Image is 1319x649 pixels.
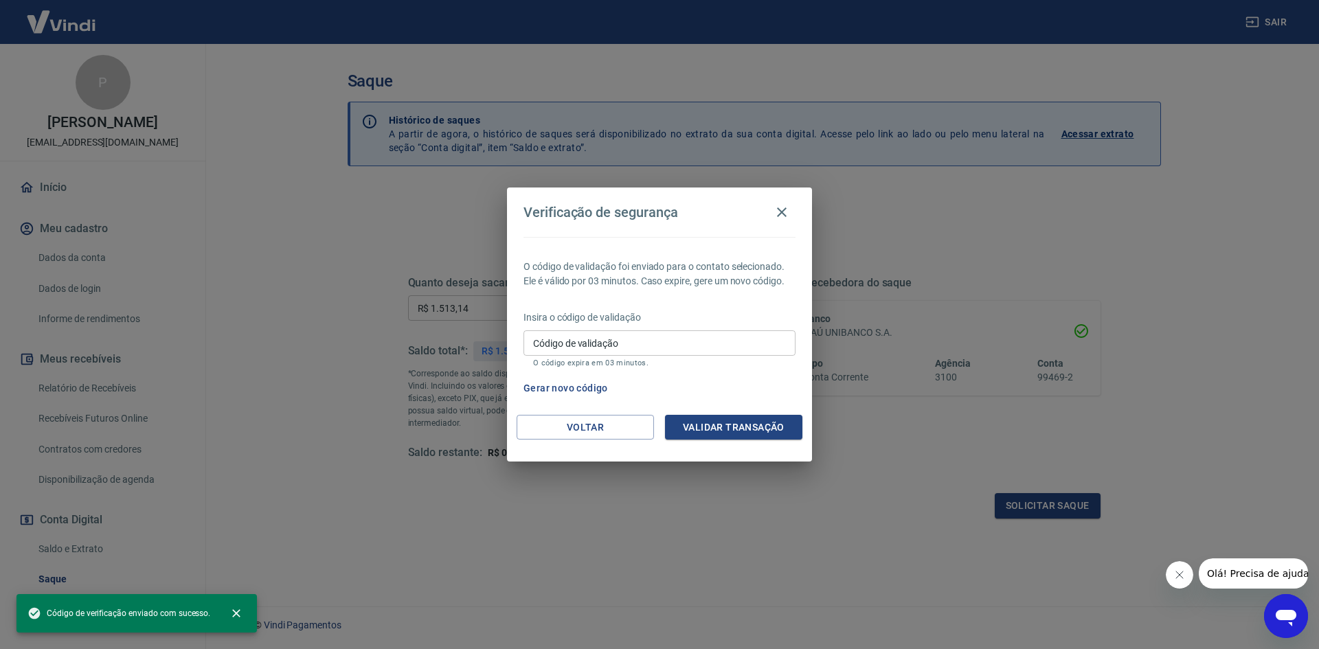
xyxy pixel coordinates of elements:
h4: Verificação de segurança [523,204,678,220]
p: Insira o código de validação [523,310,796,325]
button: Voltar [517,415,654,440]
p: O código de validação foi enviado para o contato selecionado. Ele é válido por 03 minutos. Caso e... [523,260,796,288]
iframe: Fechar mensagem [1166,561,1193,589]
button: Gerar novo código [518,376,613,401]
iframe: Botão para abrir a janela de mensagens [1264,594,1308,638]
button: close [221,598,251,628]
button: Validar transação [665,415,802,440]
span: Código de verificação enviado com sucesso. [27,606,210,620]
iframe: Mensagem da empresa [1199,558,1308,589]
p: O código expira em 03 minutos. [533,358,786,367]
span: Olá! Precisa de ajuda? [8,10,115,21]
